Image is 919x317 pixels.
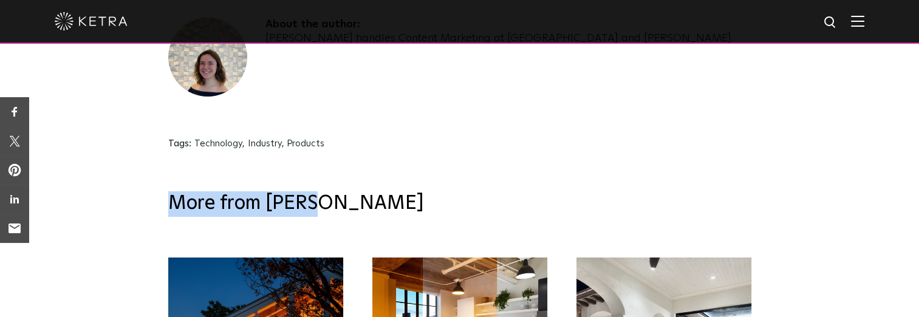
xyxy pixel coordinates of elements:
[168,18,247,97] img: Hannah Hale
[168,191,751,217] h3: More from [PERSON_NAME]
[282,139,284,148] span: ,
[248,139,282,148] a: Industry
[168,138,191,150] h3: Tags:
[851,15,864,27] img: Hamburger%20Nav.svg
[287,139,324,148] a: Products
[55,12,128,30] img: ketra-logo-2019-white
[242,139,245,148] span: ,
[823,15,838,30] img: search icon
[194,139,242,148] a: Technology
